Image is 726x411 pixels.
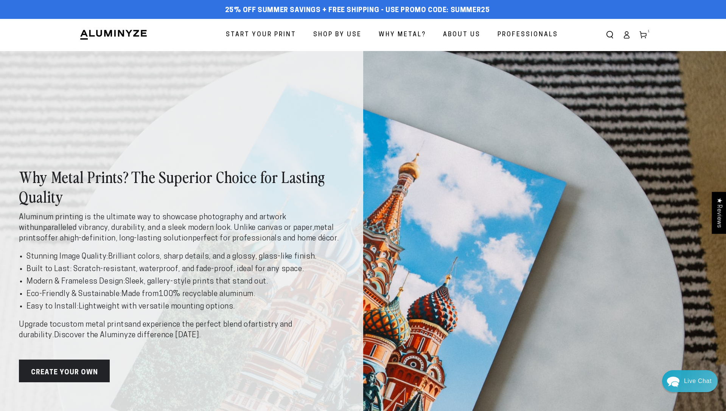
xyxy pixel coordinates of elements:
[220,25,302,45] a: Start Your Print
[26,290,121,298] strong: Eco-Friendly & Sustainable:
[26,265,72,273] strong: Built to Last:
[26,253,108,261] strong: Stunning Image Quality:
[73,265,233,273] strong: Scratch-resistant, waterproof, and fade-proof
[497,29,558,40] span: Professionals
[19,319,344,341] p: Upgrade to and experience the perfect blend of .
[662,370,718,392] div: Chat widget toggle
[19,321,292,339] strong: artistry and durability
[225,6,490,15] span: 25% off Summer Savings + Free Shipping - Use Promo Code: SUMMER25
[226,29,296,40] span: Start Your Print
[34,224,230,232] strong: unparalleled vibrancy, durability, and a sleek modern look
[379,29,426,40] span: Why Metal?
[684,370,712,392] div: Contact Us Directly
[159,290,253,298] strong: 100% recyclable aluminum
[19,212,344,244] p: Aluminum printing is the ultimate way to showcase photography and artwork with . Unlike canvas or...
[19,167,344,206] h2: Why Metal Prints? The Superior Choice for Lasting Quality
[57,321,128,329] strong: custom metal prints
[712,192,726,234] div: Click to open Judge.me floating reviews tab
[313,29,362,40] span: Shop By Use
[437,25,486,45] a: About Us
[19,360,110,382] a: Create Your Own
[54,332,201,339] strong: Discover the Aluminyze difference [DATE].
[64,235,193,242] strong: high-definition, long-lasting solution
[26,289,344,299] li: Made from .
[308,25,367,45] a: Shop By Use
[492,25,564,45] a: Professionals
[373,25,432,45] a: Why Metal?
[26,264,344,275] li: , ideal for any space.
[648,29,650,34] span: 1
[602,26,618,43] summary: Search our site
[26,301,344,312] li: Lightweight with versatile mounting options.
[26,251,344,262] li: Brilliant colors, sharp details, and a glossy, glass-like finish.
[26,303,79,310] strong: Easy to Install:
[443,29,480,40] span: About Us
[26,278,125,285] strong: Modern & Frameless Design:
[26,276,344,287] li: Sleek, gallery-style prints that stand out.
